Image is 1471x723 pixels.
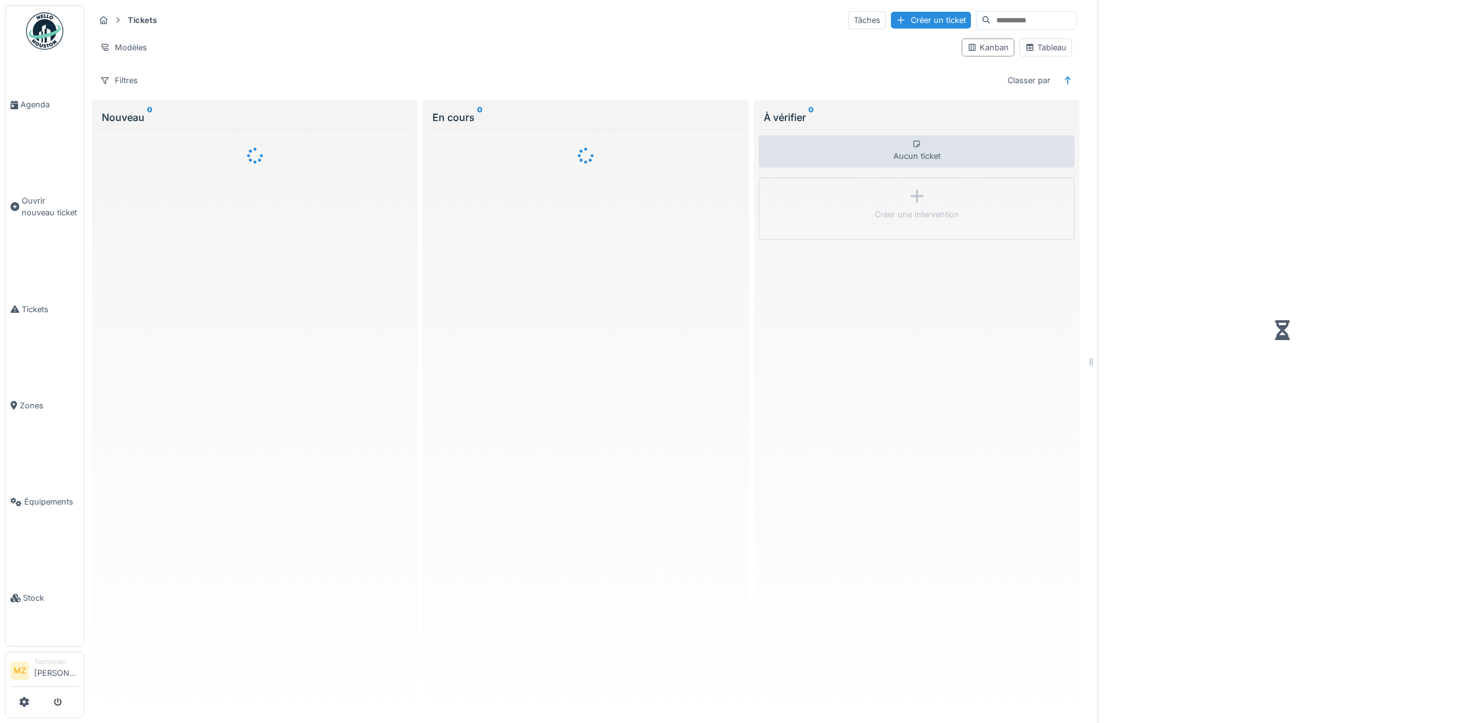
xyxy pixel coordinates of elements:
[34,657,79,684] li: [PERSON_NAME]
[477,110,483,125] sup: 0
[432,110,738,125] div: En cours
[875,209,959,220] div: Créer une intervention
[11,657,79,687] a: MZ Technicien[PERSON_NAME]
[848,11,886,29] div: Tâches
[6,261,84,357] a: Tickets
[6,56,84,153] a: Agenda
[94,71,143,89] div: Filtres
[22,195,79,218] span: Ouvrir nouveau ticket
[20,400,79,411] span: Zones
[11,662,29,680] li: MZ
[23,592,79,604] span: Stock
[808,110,814,125] sup: 0
[20,99,79,110] span: Agenda
[759,135,1075,168] div: Aucun ticket
[1025,42,1066,53] div: Tableau
[34,657,79,667] div: Technicien
[24,496,79,508] span: Équipements
[6,357,84,454] a: Zones
[94,38,153,56] div: Modèles
[22,303,79,315] span: Tickets
[123,14,162,26] strong: Tickets
[6,550,84,646] a: Stock
[26,12,63,50] img: Badge_color-CXgf-gQk.svg
[102,110,408,125] div: Nouveau
[6,454,84,550] a: Équipements
[1002,71,1056,89] div: Classer par
[6,153,84,261] a: Ouvrir nouveau ticket
[147,110,153,125] sup: 0
[764,110,1070,125] div: À vérifier
[891,12,971,29] div: Créer un ticket
[967,42,1009,53] div: Kanban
